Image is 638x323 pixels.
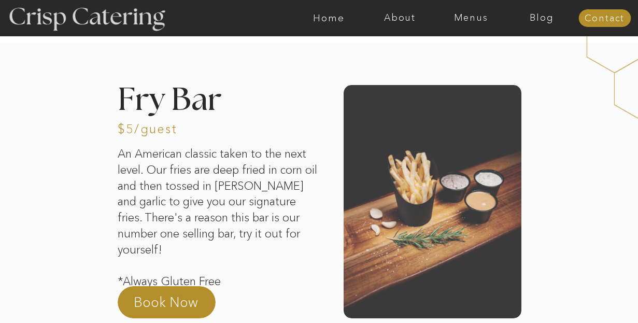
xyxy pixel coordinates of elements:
[118,146,322,308] p: An American classic taken to the next level. Our fries are deep fried in corn oil and then tossed...
[134,293,225,318] a: Book Now
[293,13,364,23] a: Home
[118,85,317,113] h2: Fry Bar
[435,13,506,23] a: Menus
[578,13,631,24] a: Contact
[118,123,177,133] h3: $5/guest
[506,13,577,23] a: Blog
[364,13,435,23] a: About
